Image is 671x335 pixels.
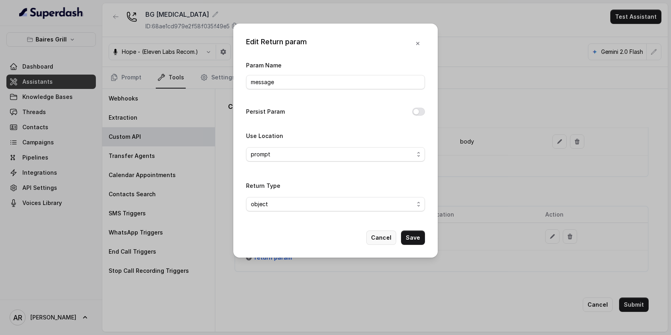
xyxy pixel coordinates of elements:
[246,147,425,162] button: prompt
[246,182,280,189] label: Return Type
[251,199,414,209] span: object
[366,231,396,245] button: Cancel
[246,132,283,139] label: Use Location
[251,150,414,159] span: prompt
[246,36,307,51] div: Edit Return param
[246,62,282,69] label: Param Name
[246,107,285,116] label: Persist Param
[401,231,425,245] button: Save
[246,197,425,211] button: object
